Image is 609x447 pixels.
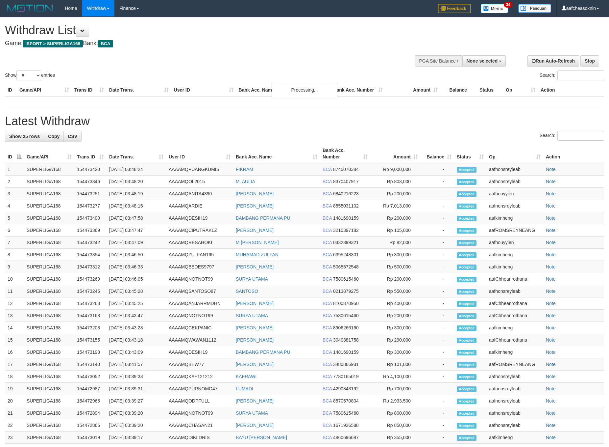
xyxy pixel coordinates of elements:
[5,3,55,13] img: MOTION_logo.png
[370,224,421,237] td: Rp 105,000
[580,55,599,67] a: Stop
[5,24,400,37] h1: Withdraw List
[236,349,290,355] a: BAMBANG PERMANA PU
[74,346,107,358] td: 154473198
[481,4,508,13] img: Button%20Memo.svg
[323,203,332,209] span: BCA
[236,325,274,330] a: [PERSON_NAME]
[24,346,74,358] td: SUPERLIGA168
[457,301,476,307] span: Accepted
[323,179,332,184] span: BCA
[5,358,24,371] td: 17
[236,313,268,318] a: SURYA UTAMA
[166,212,233,224] td: AAAAMQDESIH19
[166,285,233,297] td: AAAAMQSANTOSO87
[171,84,236,96] th: User ID
[5,163,24,176] td: 1
[333,337,359,343] span: Copy 3040381758 to clipboard
[457,265,476,270] span: Accepted
[546,289,556,294] a: Note
[166,334,233,346] td: AAAAMQWAWAN1112
[74,310,107,322] td: 154473168
[370,261,421,273] td: Rp 500,000
[233,144,320,163] th: Bank Acc. Name: activate to sort column ascending
[5,212,24,224] td: 5
[370,334,421,346] td: Rp 290,000
[74,261,107,273] td: 154473312
[9,134,40,139] span: Show 25 rows
[333,215,359,221] span: Copy 1481690159 to clipboard
[546,349,556,355] a: Note
[421,237,454,249] td: -
[546,362,556,367] a: Note
[462,55,506,67] button: None selected
[415,55,462,67] div: PGA Site Balance /
[74,322,107,334] td: 154473208
[107,163,166,176] td: [DATE] 03:48:24
[370,176,421,188] td: Rp 803,000
[546,386,556,391] a: Note
[166,322,233,334] td: AAAAMQCEKPANIC
[166,346,233,358] td: AAAAMQDESIH19
[486,144,543,163] th: Op: activate to sort column ascending
[24,285,74,297] td: SUPERLIGA168
[5,297,24,310] td: 12
[236,264,274,269] a: [PERSON_NAME]
[17,84,72,96] th: Game/API
[370,358,421,371] td: Rp 101,000
[323,313,332,318] span: BCA
[486,273,543,285] td: aafChheanrothana
[421,371,454,383] td: -
[166,224,233,237] td: AAAAMQCIPUTRAKLZ
[236,289,258,294] a: SANTOSO
[543,144,604,163] th: Action
[323,228,332,233] span: BCA
[236,215,290,221] a: BAMBANG PERMANA PU
[457,179,476,185] span: Accepted
[370,346,421,358] td: Rp 300,000
[421,163,454,176] td: -
[546,252,556,257] a: Note
[5,310,24,322] td: 13
[107,144,166,163] th: Date Trans.: activate to sort column ascending
[486,334,543,346] td: aafChheanrothana
[546,313,556,318] a: Note
[323,252,332,257] span: BCA
[557,70,604,80] input: Search:
[166,310,233,322] td: AAAAMQNOTNOT99
[16,70,41,80] select: Showentries
[236,423,274,428] a: [PERSON_NAME]
[546,423,556,428] a: Note
[74,176,107,188] td: 154473346
[323,301,332,306] span: BCA
[454,144,486,163] th: Status: activate to sort column ascending
[74,163,107,176] td: 154473420
[546,276,556,282] a: Note
[107,383,166,395] td: [DATE] 03:39:31
[236,240,279,245] a: M [PERSON_NAME]
[272,82,337,98] div: Processing...
[236,435,287,440] a: BAYU [PERSON_NAME]
[5,383,24,395] td: 19
[166,163,233,176] td: AAAAMQPUANGKUMIS
[546,337,556,343] a: Note
[370,285,421,297] td: Rp 550,000
[333,362,359,367] span: Copy 3480866931 to clipboard
[5,334,24,346] td: 15
[74,144,107,163] th: Trans ID: activate to sort column ascending
[236,167,253,172] a: FIKRAM
[5,285,24,297] td: 11
[107,334,166,346] td: [DATE] 03:43:18
[236,228,274,233] a: [PERSON_NAME]
[486,261,543,273] td: aafkimheng
[74,371,107,383] td: 154473052
[486,346,543,358] td: aafkimheng
[370,144,421,163] th: Amount: activate to sort column ascending
[457,362,476,368] span: Accepted
[518,4,551,13] img: panduan.png
[323,240,332,245] span: BCA
[486,188,543,200] td: aafhouyyien
[236,84,331,96] th: Bank Acc. Name
[457,374,476,380] span: Accepted
[72,84,107,96] th: Trans ID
